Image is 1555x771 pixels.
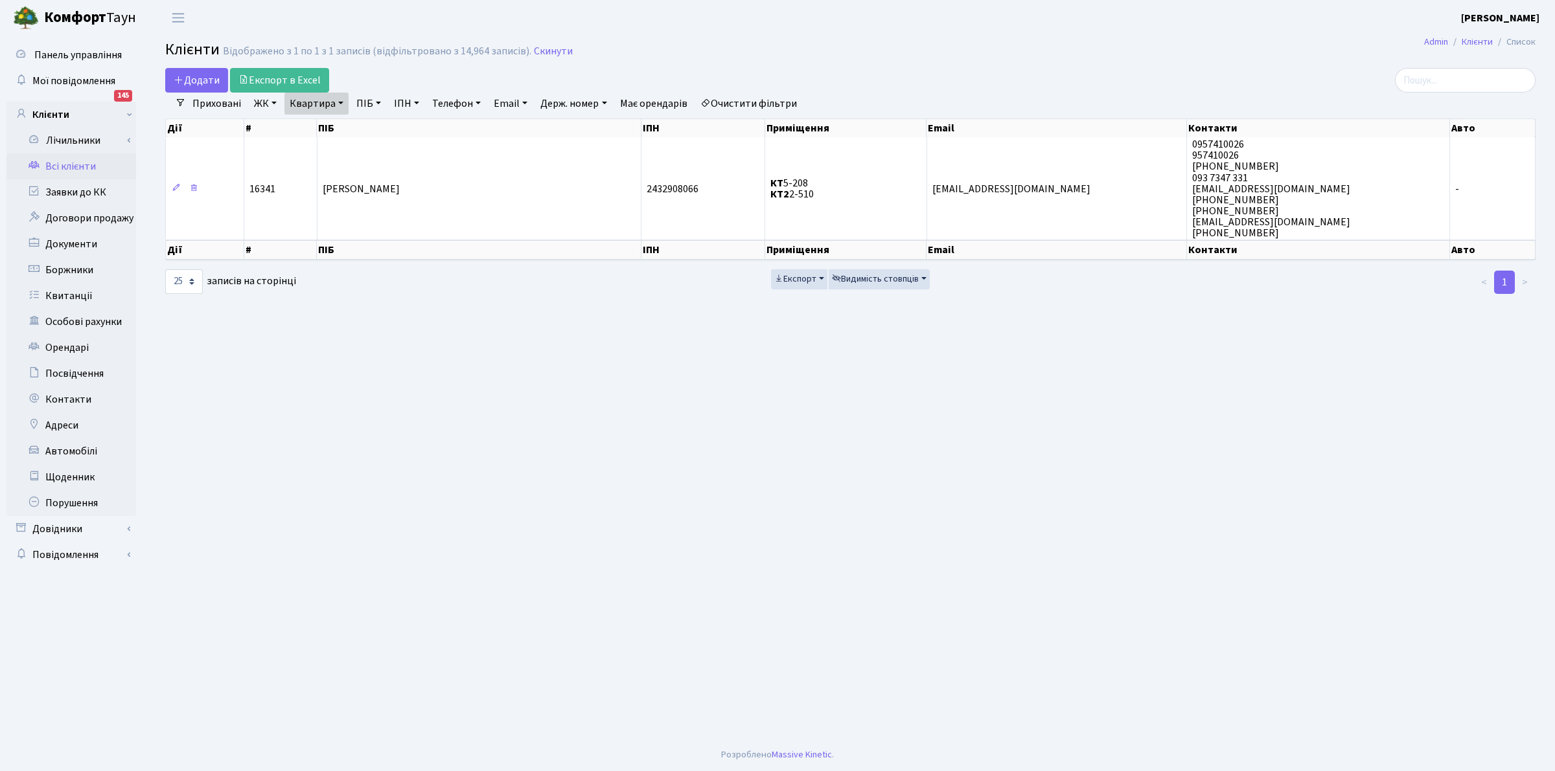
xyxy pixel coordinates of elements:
a: Клієнти [6,102,136,128]
a: Скинути [534,45,573,58]
span: Видимість стовпців [832,273,919,285]
span: Експорт [774,273,816,285]
th: ІПН [641,119,765,137]
a: Мої повідомлення145 [6,68,136,94]
th: # [244,119,317,137]
a: ІПН [389,93,424,115]
span: - [1455,182,1459,196]
th: # [244,240,317,260]
a: Приховані [187,93,246,115]
th: Контакти [1187,119,1450,137]
a: Автомобілі [6,438,136,464]
span: Клієнти [165,38,220,61]
th: Дії [166,119,244,137]
th: ІПН [641,240,765,260]
a: Посвідчення [6,361,136,386]
th: Email [927,240,1187,260]
a: 1 [1494,271,1515,294]
a: Телефон [427,93,486,115]
span: 2432908066 [647,182,698,196]
a: Документи [6,231,136,257]
a: Всі клієнти [6,153,136,179]
th: ПІБ [317,119,641,137]
div: 145 [114,90,132,102]
b: Комфорт [44,7,106,28]
a: ЖК [249,93,282,115]
b: КТ2 [770,187,789,201]
a: Порушення [6,490,136,516]
a: Заявки до КК [6,179,136,205]
div: Розроблено . [721,748,834,762]
a: Має орендарів [615,93,693,115]
a: Боржники [6,257,136,283]
img: logo.png [13,5,39,31]
th: Авто [1450,119,1536,137]
b: КТ [770,176,783,190]
span: 16341 [249,182,275,196]
input: Пошук... [1395,68,1536,93]
li: Список [1493,35,1536,49]
span: Панель управління [34,48,122,62]
th: Приміщення [765,240,927,260]
button: Переключити навігацію [162,7,194,28]
span: Додати [174,73,220,87]
a: Очистити фільтри [695,93,802,115]
button: Експорт [771,269,827,289]
span: [PERSON_NAME] [323,182,400,196]
span: [EMAIL_ADDRESS][DOMAIN_NAME] [932,182,1090,196]
a: Admin [1424,35,1448,49]
a: Email [489,93,533,115]
th: Авто [1450,240,1536,260]
a: Лічильники [15,128,136,153]
a: Квитанції [6,283,136,309]
a: [PERSON_NAME] [1461,10,1539,26]
a: Адреси [6,412,136,438]
span: Таун [44,7,136,29]
a: Додати [165,68,228,93]
a: Контакти [6,386,136,412]
a: ПІБ [351,93,386,115]
th: ПІБ [317,240,641,260]
a: Панель управління [6,42,136,68]
span: 5-208 2-510 [770,176,814,201]
nav: breadcrumb [1405,28,1555,56]
a: Експорт в Excel [230,68,329,93]
a: Держ. номер [535,93,612,115]
a: Орендарі [6,335,136,361]
a: Клієнти [1462,35,1493,49]
a: Довідники [6,516,136,542]
a: Особові рахунки [6,309,136,335]
th: Контакти [1187,240,1450,260]
th: Email [927,119,1187,137]
a: Massive Kinetic [772,748,832,761]
div: Відображено з 1 по 1 з 1 записів (відфільтровано з 14,964 записів). [223,45,531,58]
label: записів на сторінці [165,269,296,294]
a: Договори продажу [6,205,136,231]
button: Видимість стовпців [829,269,930,289]
th: Дії [166,240,244,260]
a: Щоденник [6,464,136,490]
select: записів на сторінці [165,269,203,294]
span: 0957410026 957410026 [PHONE_NUMBER] 093 7347 331 [EMAIL_ADDRESS][DOMAIN_NAME] [PHONE_NUMBER] [PHO... [1192,137,1350,240]
th: Приміщення [765,119,927,137]
a: Повідомлення [6,542,136,568]
a: Квартира [284,93,349,115]
span: Мої повідомлення [32,74,115,88]
b: [PERSON_NAME] [1461,11,1539,25]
